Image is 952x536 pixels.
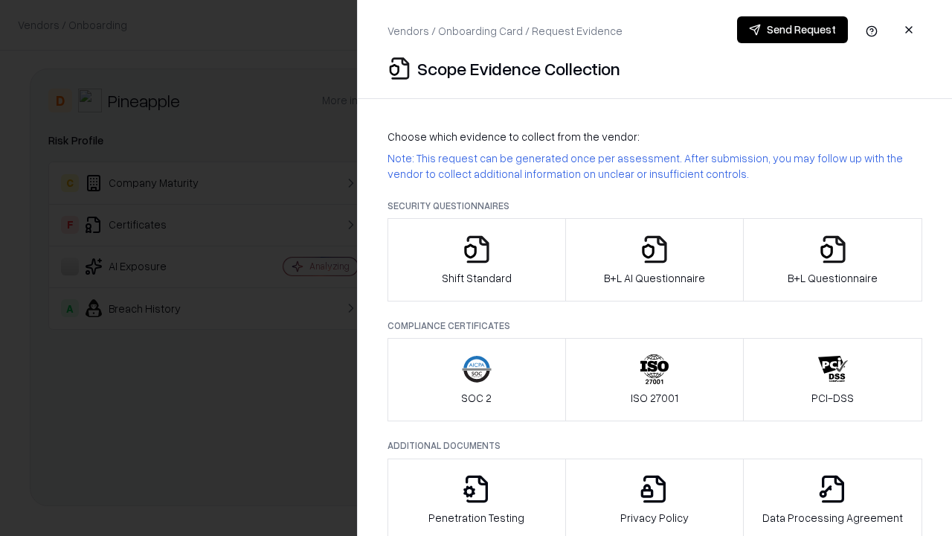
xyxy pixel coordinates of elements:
p: ISO 27001 [631,390,678,406]
p: Shift Standard [442,270,512,286]
button: ISO 27001 [565,338,744,421]
button: B+L Questionnaire [743,218,922,301]
p: Note: This request can be generated once per assessment. After submission, you may follow up with... [387,150,922,182]
button: PCI-DSS [743,338,922,421]
p: Additional Documents [387,439,922,452]
p: SOC 2 [461,390,492,406]
p: Compliance Certificates [387,319,922,332]
button: B+L AI Questionnaire [565,218,744,301]
button: Send Request [737,16,848,43]
p: B+L Questionnaire [788,270,878,286]
p: Privacy Policy [620,510,689,526]
p: PCI-DSS [811,390,854,406]
p: Vendors / Onboarding Card / Request Evidence [387,23,623,39]
p: Security Questionnaires [387,200,922,212]
button: Shift Standard [387,218,566,301]
button: SOC 2 [387,338,566,421]
p: Scope Evidence Collection [417,57,620,80]
p: Choose which evidence to collect from the vendor: [387,129,922,144]
p: Data Processing Agreement [762,510,903,526]
p: Penetration Testing [428,510,524,526]
p: B+L AI Questionnaire [604,270,705,286]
